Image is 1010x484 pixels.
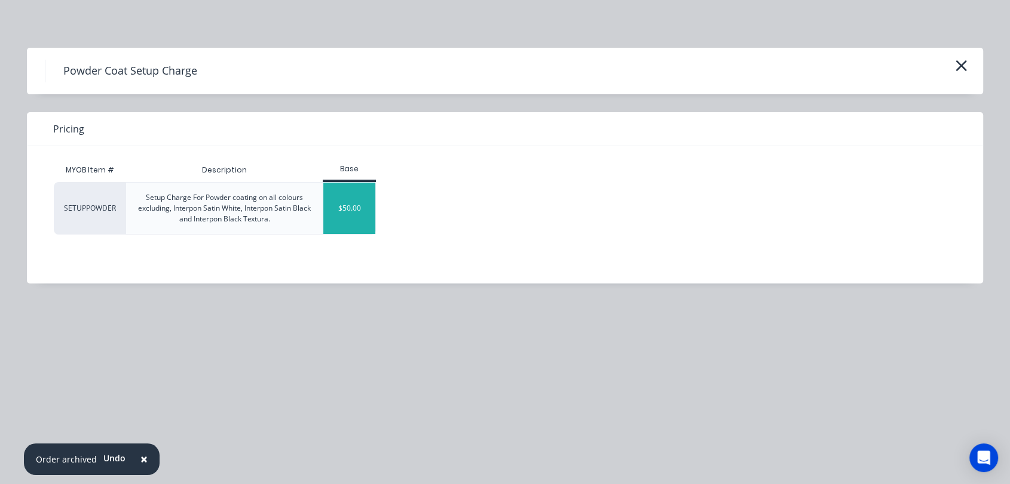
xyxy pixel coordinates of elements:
div: Open Intercom Messenger [969,443,998,472]
div: Description [192,155,256,185]
h4: Powder Coat Setup Charge [45,60,215,82]
span: Pricing [53,122,84,136]
button: Close [128,445,160,474]
button: Undo [97,449,132,467]
div: $50.00 [323,183,375,234]
div: Setup Charge For Powder coating on all colours excluding, Interpon Satin White, Interpon Satin Bl... [136,192,313,224]
div: Base [323,164,376,174]
span: × [140,451,148,467]
div: Order archived [36,453,97,465]
div: MYOB Item # [54,158,126,182]
div: SETUPPOWDER [54,182,126,235]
